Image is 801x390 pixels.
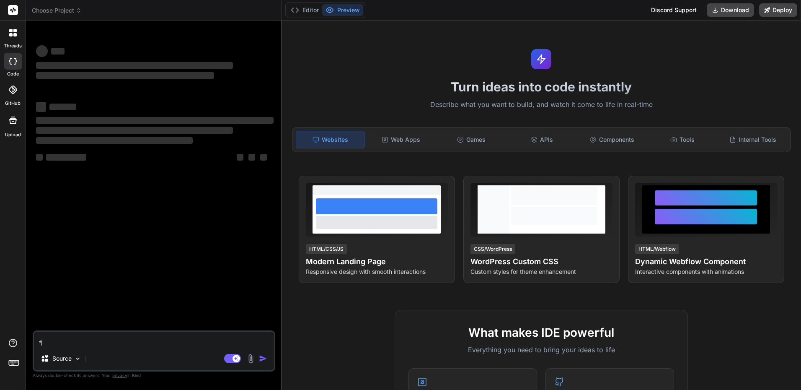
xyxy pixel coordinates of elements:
p: Everything you need to bring your ideas to life [408,345,674,355]
p: Source [52,354,72,363]
span: ‌ [46,154,86,161]
span: ‌ [237,154,243,161]
img: icon [259,354,267,363]
h4: WordPress Custom CSS [470,256,612,268]
span: ‌ [260,154,267,161]
h1: Turn ideas into code instantly [287,79,796,94]
p: Describe what you want to build, and watch it come to life in real-time [287,99,796,110]
div: Websites [296,131,365,148]
label: GitHub [5,100,21,107]
div: APIs [507,131,576,148]
button: Deploy [759,3,797,17]
span: ‌ [248,154,255,161]
label: code [7,70,19,78]
button: Editor [287,4,322,16]
div: Web Apps [367,131,435,148]
span: ‌ [36,154,43,161]
p: Custom styles for theme enhancement [470,268,612,276]
div: Internal Tools [718,131,787,148]
p: Responsive design with smooth interactions [306,268,448,276]
span: ‌ [36,102,46,112]
span: ‌ [51,48,65,55]
div: Discord Support [646,3,702,17]
span: ‌ [49,104,76,110]
div: Tools [648,131,717,148]
textarea: ๆ [34,332,274,347]
span: ‌ [36,127,233,134]
span: ‌ [36,137,193,144]
div: HTML/CSS/JS [306,244,347,254]
h4: Dynamic Webflow Component [635,256,777,268]
button: Preview [322,4,363,16]
div: HTML/Webflow [635,244,679,254]
label: Upload [5,131,21,138]
button: Download [707,3,754,17]
img: Pick Models [74,355,81,362]
span: ‌ [36,117,274,124]
div: Games [437,131,506,148]
h2: What makes IDE powerful [408,324,674,341]
p: Always double-check its answers. Your in Bind [33,372,275,380]
span: ‌ [36,72,214,79]
div: Components [578,131,646,148]
span: ‌ [36,62,233,69]
span: Choose Project [32,6,82,15]
p: Interactive components with animations [635,268,777,276]
img: attachment [246,354,256,364]
span: ‌ [36,45,48,57]
h4: Modern Landing Page [306,256,448,268]
label: threads [4,42,22,49]
div: CSS/WordPress [470,244,515,254]
span: privacy [112,373,127,378]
